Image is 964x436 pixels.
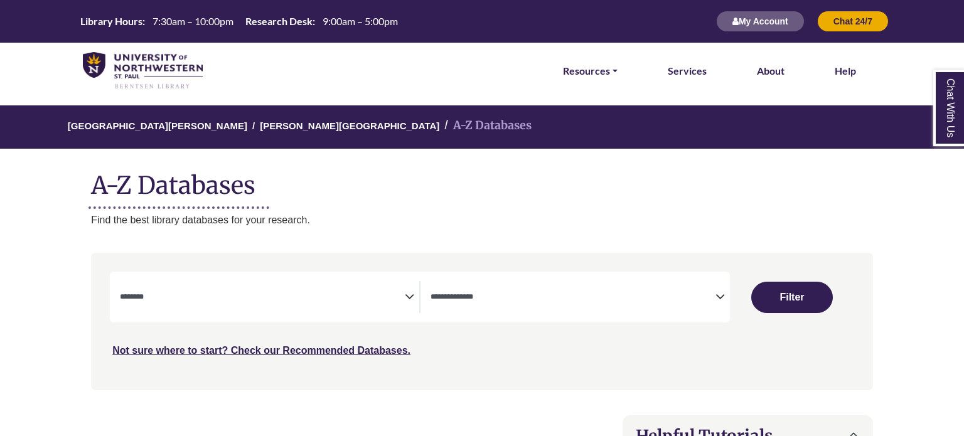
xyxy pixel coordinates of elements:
[68,119,247,131] a: [GEOGRAPHIC_DATA][PERSON_NAME]
[716,11,805,32] button: My Account
[120,293,405,303] textarea: Filter
[716,16,805,26] a: My Account
[75,14,403,29] a: Hours Today
[817,16,889,26] a: Chat 24/7
[751,282,833,313] button: Submit for Search Results
[91,212,873,228] p: Find the best library databases for your research.
[91,253,873,390] nav: Search filters
[323,15,398,27] span: 9:00am – 5:00pm
[817,11,889,32] button: Chat 24/7
[91,105,873,149] nav: breadcrumb
[240,14,316,28] th: Research Desk:
[153,15,233,27] span: 7:30am – 10:00pm
[757,63,785,79] a: About
[83,52,203,90] img: library_home
[112,345,410,356] a: Not sure where to start? Check our Recommended Databases.
[260,119,439,131] a: [PERSON_NAME][GEOGRAPHIC_DATA]
[75,14,403,26] table: Hours Today
[431,293,715,303] textarea: Filter
[75,14,146,28] th: Library Hours:
[835,63,856,79] a: Help
[668,63,707,79] a: Services
[439,117,532,135] li: A-Z Databases
[563,63,618,79] a: Resources
[91,161,873,199] h1: A-Z Databases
